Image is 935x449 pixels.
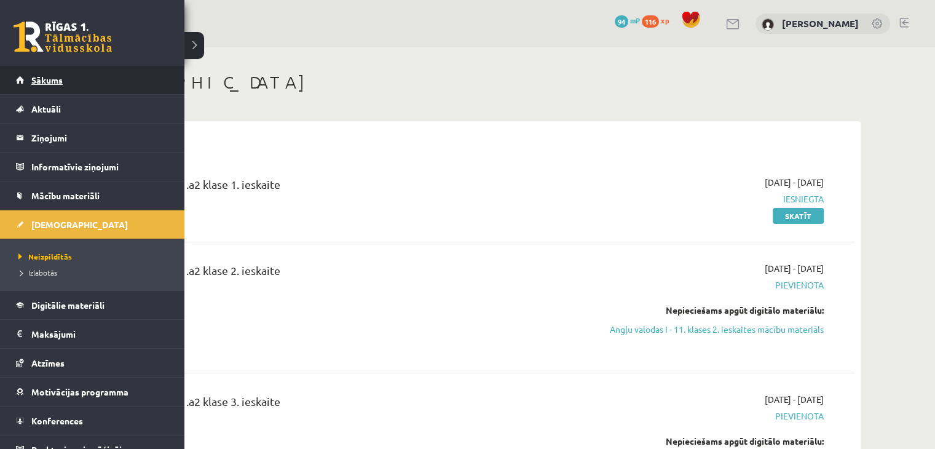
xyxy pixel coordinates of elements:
img: Marija Marta Lovniece [762,18,774,31]
legend: Ziņojumi [31,124,169,152]
a: Motivācijas programma [16,378,169,406]
span: Aktuāli [31,103,61,114]
a: Aktuāli [16,95,169,123]
span: 94 [615,15,628,28]
span: Neizpildītās [15,252,72,261]
span: Konferences [31,415,83,426]
a: Informatīvie ziņojumi [16,153,169,181]
a: Ziņojumi [16,124,169,152]
span: 116 [642,15,659,28]
div: Angļu valoda JK 11.a2 klase 3. ieskaite [92,393,574,416]
a: [DEMOGRAPHIC_DATA] [16,210,169,239]
a: Digitālie materiāli [16,291,169,319]
span: Sākums [31,74,63,85]
span: Digitālie materiāli [31,300,105,311]
span: Atzīmes [31,357,65,368]
a: Neizpildītās [15,251,172,262]
span: [DATE] - [DATE] [765,393,824,406]
span: mP [630,15,640,25]
span: Mācību materiāli [31,190,100,201]
span: [DATE] - [DATE] [765,176,824,189]
span: Pievienota [592,279,824,292]
span: Izlabotās [15,268,57,277]
span: [DATE] - [DATE] [765,262,824,275]
a: [PERSON_NAME] [782,17,859,30]
a: Angļu valodas I - 11. klases 2. ieskaites mācību materiāls [592,323,824,336]
a: Atzīmes [16,349,169,377]
div: Nepieciešams apgūt digitālo materiālu: [592,435,824,448]
span: Motivācijas programma [31,386,128,397]
h1: [DEMOGRAPHIC_DATA] [74,72,861,93]
a: Sākums [16,66,169,94]
a: Izlabotās [15,267,172,278]
a: 94 mP [615,15,640,25]
a: Konferences [16,407,169,435]
div: Angļu valoda JK 11.a2 klase 1. ieskaite [92,176,574,199]
div: Nepieciešams apgūt digitālo materiālu: [592,304,824,317]
a: Maksājumi [16,320,169,348]
a: Mācību materiāli [16,181,169,210]
a: Rīgas 1. Tālmācības vidusskola [14,22,112,52]
span: xp [661,15,669,25]
legend: Maksājumi [31,320,169,348]
legend: Informatīvie ziņojumi [31,153,169,181]
span: Pievienota [592,410,824,423]
div: Angļu valoda JK 11.a2 klase 2. ieskaite [92,262,574,285]
span: Iesniegta [592,193,824,205]
span: [DEMOGRAPHIC_DATA] [31,219,128,230]
a: 116 xp [642,15,675,25]
a: Skatīt [773,208,824,224]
